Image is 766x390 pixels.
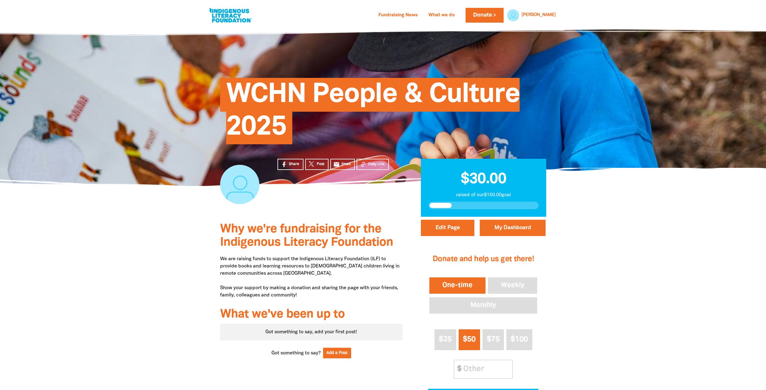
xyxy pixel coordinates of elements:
button: Copy Link [357,159,389,170]
button: Add a Post [323,348,351,358]
i: email [333,161,340,168]
span: $50 [463,336,476,343]
button: $75 [482,329,504,350]
a: [PERSON_NAME] [521,13,556,17]
span: Email [341,161,351,167]
span: Got something to say? [271,350,321,357]
h2: Donate and help us get there! [428,247,538,271]
span: $ [454,360,461,379]
span: WCHN People & Culture 2025 [226,82,520,144]
span: Copy Link [368,161,385,167]
button: $50 [459,329,480,350]
p: We are raising funds to support the Indigenous Literacy Foundation (ILF) to provide books and lea... [220,255,403,299]
button: Weekly [487,276,539,295]
a: Fundraising News [375,11,421,20]
a: What we do [425,11,458,20]
span: $30.00 [461,172,506,186]
button: Monthly [428,296,538,315]
a: Post [305,159,329,170]
span: $25 [439,336,452,343]
button: $25 [434,329,456,350]
button: Edit Page [421,220,474,236]
input: Other [459,360,512,379]
h3: What we've been up to [220,308,403,321]
a: Donate [466,8,504,23]
span: $75 [487,336,500,343]
span: Post [317,161,324,167]
span: $100 [511,336,528,343]
button: $100 [506,329,532,350]
a: Share [277,159,303,170]
p: raised of our $150.00 goal [428,191,539,199]
button: One-time [428,276,487,295]
div: Paginated content [220,324,403,340]
a: emailEmail [330,159,355,170]
span: Why we're fundraising for the Indigenous Literacy Foundation [220,224,393,248]
a: My Dashboard [480,220,546,236]
div: Got something to say, add your first post! [220,324,403,340]
span: Share [289,161,299,167]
